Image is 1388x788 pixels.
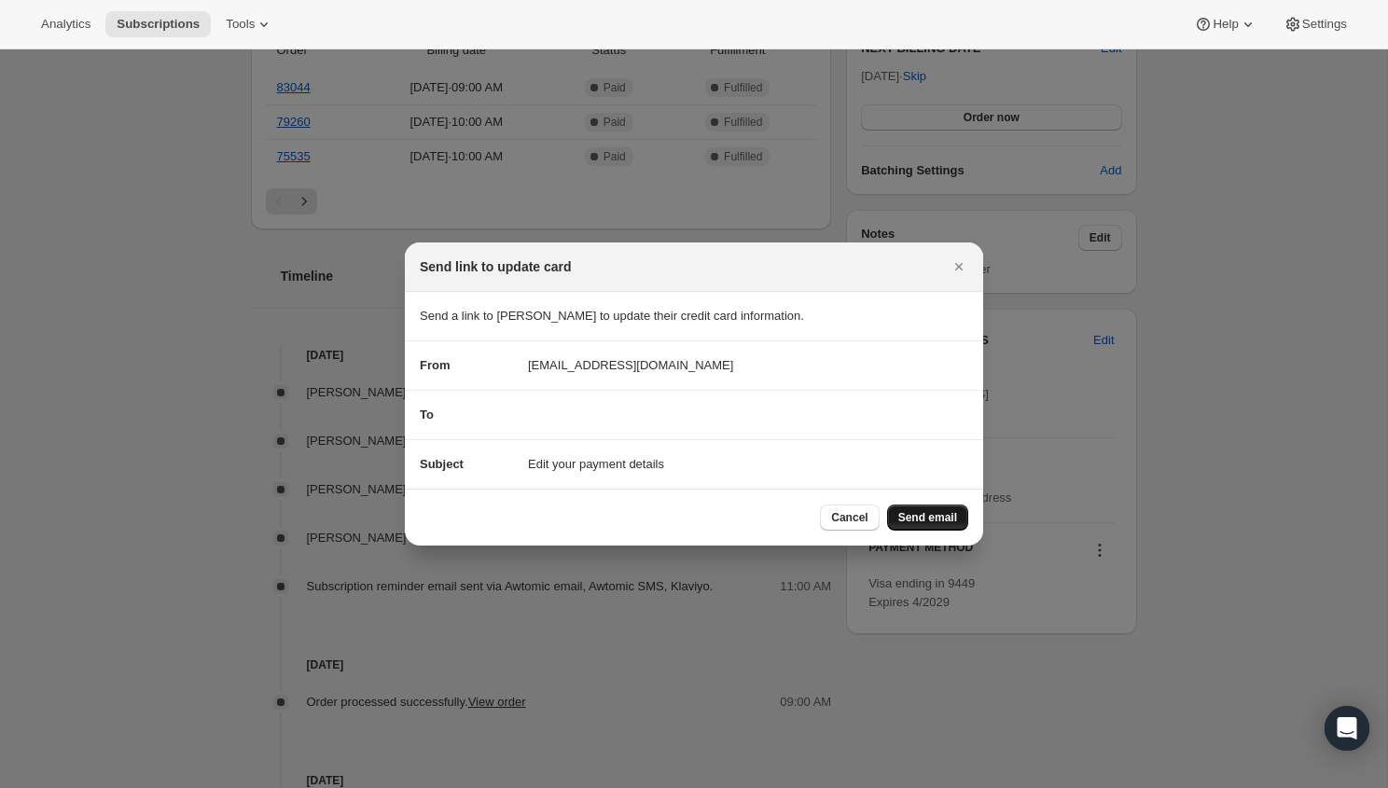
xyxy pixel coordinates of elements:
span: Cancel [831,510,867,525]
button: Send email [887,505,968,531]
h2: Send link to update card [420,257,572,276]
p: Send a link to [PERSON_NAME] to update their credit card information. [420,307,968,325]
button: Settings [1272,11,1358,37]
span: Send email [898,510,957,525]
button: Tools [215,11,285,37]
button: Cancel [820,505,879,531]
div: Open Intercom Messenger [1325,706,1369,751]
span: Settings [1302,17,1347,32]
span: Help [1213,17,1238,32]
span: Subject [420,457,464,471]
button: Close [946,254,972,280]
span: Subscriptions [117,17,200,32]
button: Subscriptions [105,11,211,37]
span: Analytics [41,17,90,32]
span: [EMAIL_ADDRESS][DOMAIN_NAME] [528,356,733,375]
span: Tools [226,17,255,32]
span: From [420,358,451,372]
button: Analytics [30,11,102,37]
button: Help [1183,11,1268,37]
span: Edit your payment details [528,455,664,474]
span: To [420,408,434,422]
